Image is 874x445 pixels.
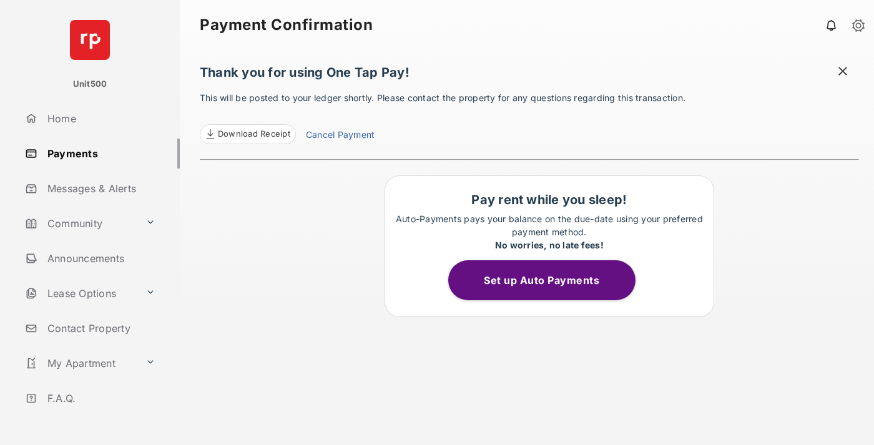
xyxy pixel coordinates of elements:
div: No worries, no late fees! [391,238,707,252]
a: Home [20,104,180,134]
img: svg+xml;base64,PHN2ZyB4bWxucz0iaHR0cDovL3d3dy53My5vcmcvMjAwMC9zdmciIHdpZHRoPSI2NCIgaGVpZ2h0PSI2NC... [70,20,110,60]
span: Download Receipt [218,128,290,140]
p: Auto-Payments pays your balance on the due-date using your preferred payment method. [391,212,707,252]
p: This will be posted to your ledger shortly. Please contact the property for any questions regardi... [200,91,859,144]
h1: Pay rent while you sleep! [391,192,707,207]
a: Payments [20,139,180,169]
a: Contact Property [20,313,180,343]
a: Set up Auto Payments [448,274,651,286]
a: Messages & Alerts [20,174,180,203]
h1: Thank you for using One Tap Pay! [200,65,859,86]
a: My Apartment [20,348,140,378]
a: Community [20,208,140,238]
strong: Payment Confirmation [200,17,373,32]
a: Announcements [20,243,180,273]
a: Lease Options [20,278,140,308]
a: Download Receipt [200,124,296,144]
button: Set up Auto Payments [448,260,636,300]
a: Cancel Payment [306,128,375,144]
p: Unit500 [73,78,107,90]
a: F.A.Q. [20,383,180,413]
